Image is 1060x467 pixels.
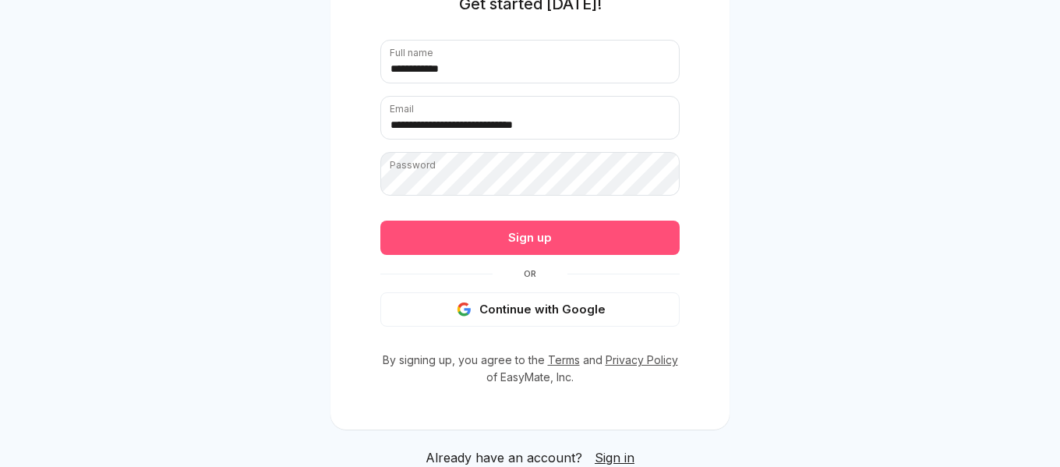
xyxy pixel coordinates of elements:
button: Sign up [380,221,680,255]
button: Continue with Google [380,292,680,327]
span: Sign in [595,450,634,465]
a: Terms [548,353,580,366]
span: Already have an account? [426,448,582,467]
a: Privacy Policy [606,353,678,366]
span: Or [493,267,567,280]
a: Sign in [595,448,634,467]
p: By signing up, you agree to the and of EasyMate, Inc. [380,352,680,386]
